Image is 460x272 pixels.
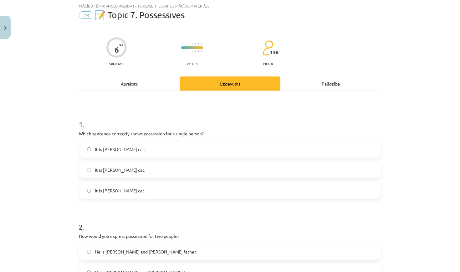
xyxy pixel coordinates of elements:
[115,45,119,54] div: 6
[95,248,197,255] span: He is [PERSON_NAME] and [PERSON_NAME] father.
[95,187,145,194] span: It is [PERSON_NAME] cat.
[95,10,185,20] span: 📝 Topic 7. Possessives
[87,168,91,172] input: It is [PERSON_NAME] cat.
[201,50,202,52] img: icon-short-line-57e1e144782c952c97e751825c79c345078a6d821885a25fce030b3d8c18986b.svg
[182,50,183,52] img: icon-short-line-57e1e144782c952c97e751825c79c345078a6d821885a25fce030b3d8c18986b.svg
[79,76,180,91] div: Apraksts
[263,61,273,66] p: pilda
[79,11,93,19] span: #8
[87,147,91,151] input: It is [PERSON_NAME] cat.
[182,43,183,45] img: icon-short-line-57e1e144782c952c97e751825c79c345078a6d821885a25fce030b3d8c18986b.svg
[79,109,381,128] h1: 1 .
[87,250,91,254] input: He is [PERSON_NAME] and [PERSON_NAME] father.
[198,43,199,45] img: icon-short-line-57e1e144782c952c97e751825c79c345078a6d821885a25fce030b3d8c18986b.svg
[79,233,381,239] p: How would you express possession for two people?
[270,50,279,55] span: 136
[180,76,280,91] div: Uzdevums
[280,76,381,91] div: Palīdzība
[106,61,127,66] p: Saņemsi
[262,40,273,56] img: students-c634bb4e5e11cddfef0936a35e636f08e4e9abd3cc4e673bd6f9a4125e45ecb1.svg
[4,26,7,30] img: icon-close-lesson-0947bae3869378f0d4975bcd49f059093ad1ed9edebbc8119c70593378902aed.svg
[95,167,145,173] span: It is [PERSON_NAME] cat.
[79,4,381,8] div: Mācību tēma: Angļu valoda i - 10.klase 1.ieskaites mācību materiāls
[195,43,196,45] img: icon-short-line-57e1e144782c952c97e751825c79c345078a6d821885a25fce030b3d8c18986b.svg
[95,146,145,153] span: It is [PERSON_NAME] cat.
[201,43,202,45] img: icon-short-line-57e1e144782c952c97e751825c79c345078a6d821885a25fce030b3d8c18986b.svg
[119,43,123,47] span: XP
[79,212,381,231] h1: 2 .
[198,50,199,52] img: icon-short-line-57e1e144782c952c97e751825c79c345078a6d821885a25fce030b3d8c18986b.svg
[195,50,196,52] img: icon-short-line-57e1e144782c952c97e751825c79c345078a6d821885a25fce030b3d8c18986b.svg
[79,130,381,137] p: Which sentence correctly shows possession for a single person?
[87,189,91,193] input: It is [PERSON_NAME] cat.
[187,61,198,66] p: Viegls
